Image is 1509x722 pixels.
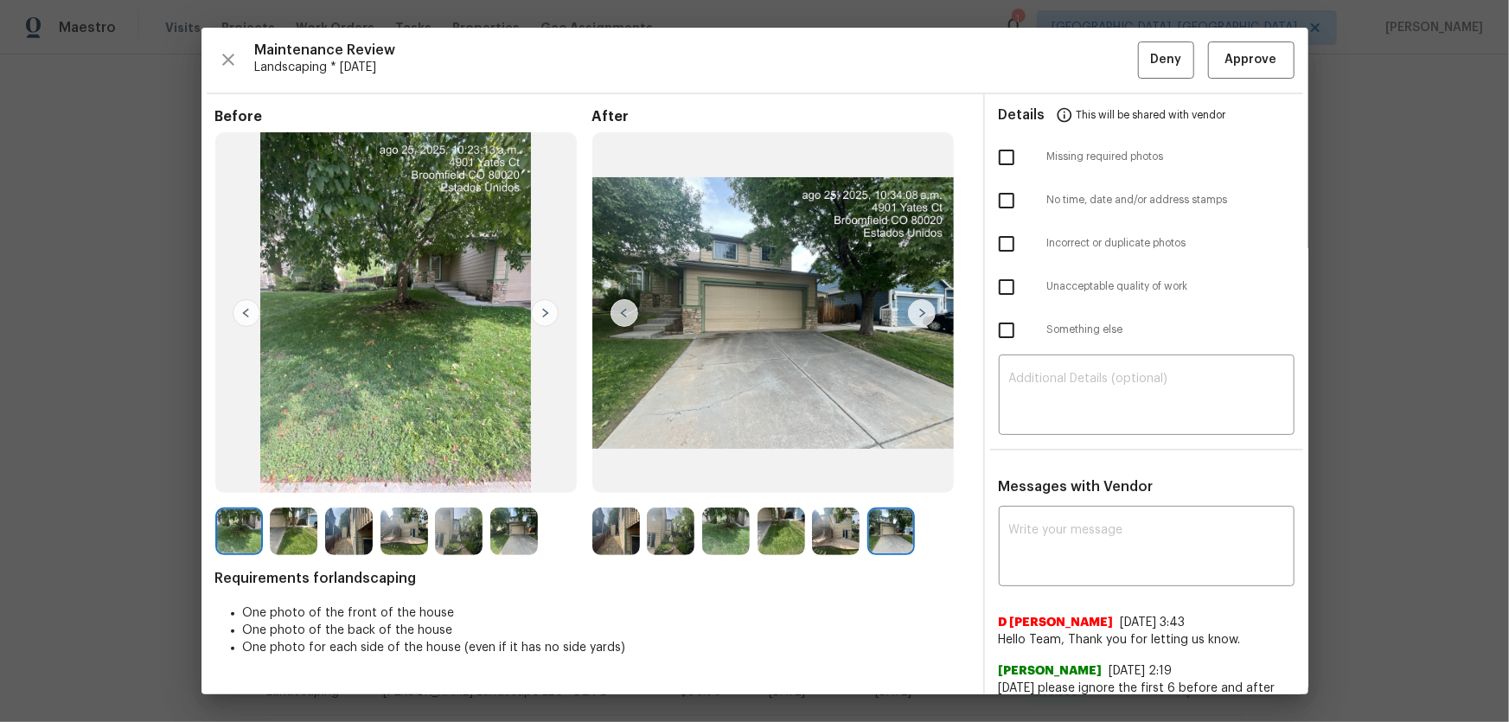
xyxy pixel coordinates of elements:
[985,136,1308,179] div: Missing required photos
[215,108,592,125] span: Before
[999,680,1295,714] span: [DATE] please ignore the first 6 before and after pictures
[1150,49,1181,71] span: Deny
[1047,193,1295,208] span: No time, date and/or address stamps
[999,94,1045,136] span: Details
[1047,279,1295,294] span: Unacceptable quality of work
[1047,236,1295,251] span: Incorrect or duplicate photos
[1047,323,1295,337] span: Something else
[1208,42,1295,79] button: Approve
[999,480,1154,494] span: Messages with Vendor
[243,622,969,639] li: One photo of the back of the house
[999,631,1295,649] span: Hello Team, Thank you for letting us know.
[1138,42,1194,79] button: Deny
[985,265,1308,309] div: Unacceptable quality of work
[255,42,1138,59] span: Maintenance Review
[999,614,1114,631] span: D [PERSON_NAME]
[243,604,969,622] li: One photo of the front of the house
[233,299,260,327] img: left-chevron-button-url
[255,59,1138,76] span: Landscaping * [DATE]
[611,299,638,327] img: left-chevron-button-url
[908,299,936,327] img: right-chevron-button-url
[243,639,969,656] li: One photo for each side of the house (even if it has no side yards)
[1121,617,1186,629] span: [DATE] 3:43
[1077,94,1226,136] span: This will be shared with vendor
[1109,665,1173,677] span: [DATE] 2:19
[1047,150,1295,164] span: Missing required photos
[985,309,1308,352] div: Something else
[985,222,1308,265] div: Incorrect or duplicate photos
[985,179,1308,222] div: No time, date and/or address stamps
[999,662,1103,680] span: [PERSON_NAME]
[592,108,969,125] span: After
[531,299,559,327] img: right-chevron-button-url
[215,570,969,587] span: Requirements for landscaping
[1225,49,1277,71] span: Approve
